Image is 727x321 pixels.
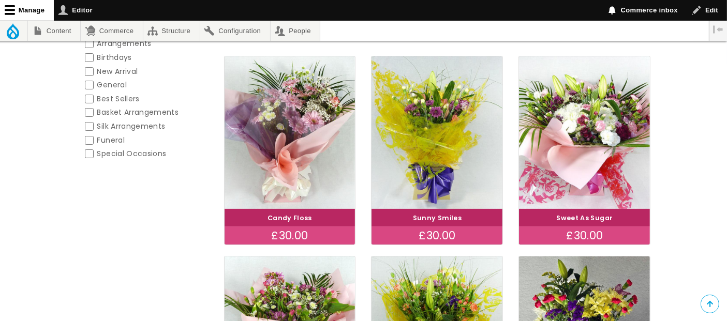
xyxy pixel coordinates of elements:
span: Special Occasions [97,148,167,159]
a: Commerce [81,21,142,41]
span: New Arrival [97,66,138,77]
button: Vertical orientation [709,21,727,38]
a: Sunny Smiles [413,213,462,222]
a: Content [28,21,80,41]
span: Birthdays [97,52,132,63]
a: People [271,21,320,41]
a: Configuration [200,21,270,41]
span: Best Sellers [97,94,140,104]
img: Sweet As Sugar [519,56,650,209]
img: Candy Floss [225,56,355,209]
a: Sweet As Sugar [557,213,613,222]
div: £30.00 [372,226,502,245]
span: Funeral [97,135,125,145]
img: Sunny Smiles [372,56,502,209]
span: Silk Arrangements [97,121,166,131]
div: £30.00 [519,226,650,245]
span: General [97,80,127,90]
a: Candy Floss [268,213,312,222]
div: £30.00 [225,226,355,245]
a: Structure [143,21,200,41]
span: Basket Arrangements [97,107,179,117]
span: Arrangements [97,38,152,49]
